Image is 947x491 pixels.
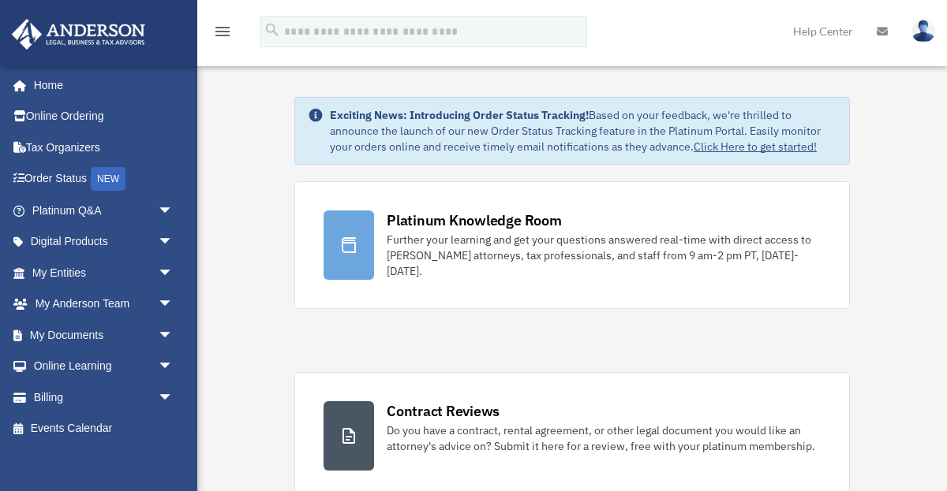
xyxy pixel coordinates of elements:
[11,351,197,382] a: Online Learningarrow_drop_down
[11,319,197,351] a: My Documentsarrow_drop_down
[11,132,197,163] a: Tax Organizers
[158,351,189,383] span: arrow_drop_down
[330,108,589,122] strong: Exciting News: Introducing Order Status Tracking!
[158,288,189,321] span: arrow_drop_down
[11,163,197,195] a: Order StatusNEW
[911,20,935,43] img: User Pic
[694,139,817,154] a: Click Here to get started!
[7,19,150,50] img: Anderson Advisors Platinum Portal
[11,195,197,226] a: Platinum Q&Aarrow_drop_down
[158,381,189,414] span: arrow_drop_down
[158,319,189,352] span: arrow_drop_down
[158,226,189,259] span: arrow_drop_down
[11,413,197,445] a: Events Calendar
[213,28,232,41] a: menu
[213,22,232,41] i: menu
[91,167,125,191] div: NEW
[11,288,197,320] a: My Anderson Teamarrow_drop_down
[11,257,197,288] a: My Entitiesarrow_drop_down
[11,69,189,101] a: Home
[387,422,821,454] div: Do you have a contract, rental agreement, or other legal document you would like an attorney's ad...
[264,21,281,39] i: search
[11,226,197,258] a: Digital Productsarrow_drop_down
[387,210,562,230] div: Platinum Knowledge Room
[11,101,197,132] a: Online Ordering
[387,401,500,421] div: Contract Reviews
[294,181,850,309] a: Platinum Knowledge Room Further your learning and get your questions answered real-time with dire...
[158,195,189,227] span: arrow_drop_down
[158,257,189,289] span: arrow_drop_down
[387,232,821,279] div: Further your learning and get your questions answered real-time with direct access to [PERSON_NAM...
[330,107,837,154] div: Based on your feedback, we're thrilled to announce the launch of our new Order Status Tracking fe...
[11,381,197,413] a: Billingarrow_drop_down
